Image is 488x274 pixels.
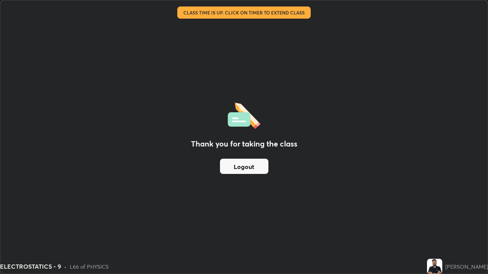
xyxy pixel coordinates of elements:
div: • [64,263,67,271]
h2: Thank you for taking the class [191,138,297,150]
div: L66 of PHYSICS [70,263,109,271]
div: [PERSON_NAME] [445,263,488,271]
button: Logout [220,159,268,174]
img: offlineFeedback.1438e8b3.svg [228,100,260,129]
img: 8782f5c7b807477aad494b3bf83ebe7f.png [427,259,442,274]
